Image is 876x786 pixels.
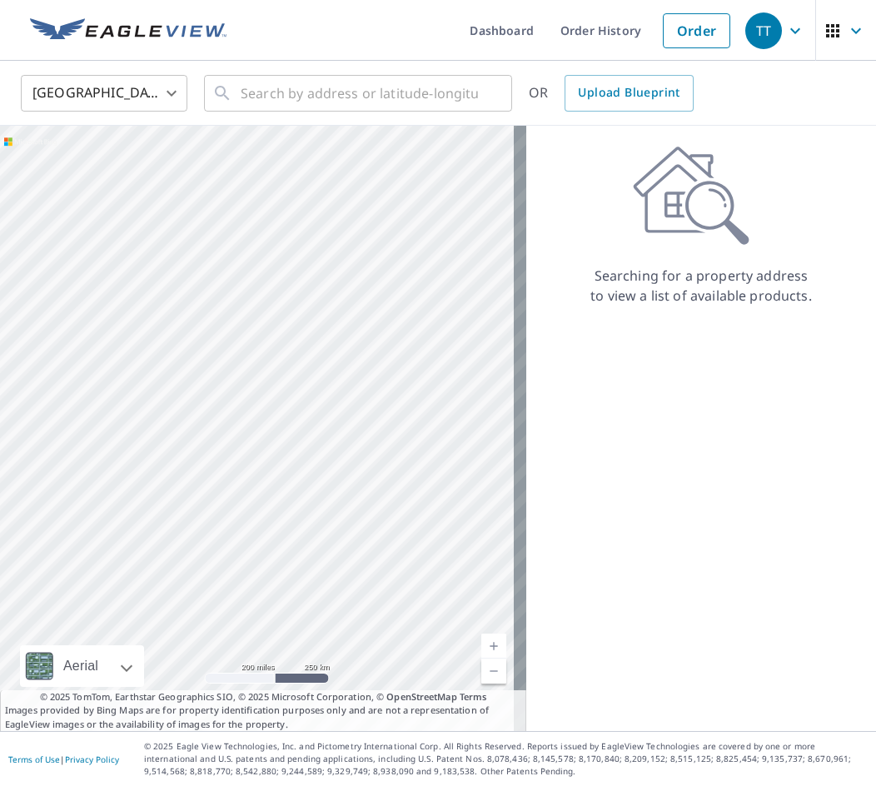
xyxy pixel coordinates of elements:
a: Order [663,13,730,48]
a: Current Level 5, Zoom Out [481,659,506,684]
a: Current Level 5, Zoom In [481,634,506,659]
div: [GEOGRAPHIC_DATA] [21,70,187,117]
a: OpenStreetMap [386,690,456,703]
a: Terms of Use [8,754,60,765]
a: Upload Blueprint [565,75,693,112]
div: TT [745,12,782,49]
div: Aerial [20,645,144,687]
p: © 2025 Eagle View Technologies, Inc. and Pictometry International Corp. All Rights Reserved. Repo... [144,740,868,778]
input: Search by address or latitude-longitude [241,70,478,117]
a: Terms [460,690,487,703]
img: EV Logo [30,18,226,43]
span: Upload Blueprint [578,82,679,103]
span: © 2025 TomTom, Earthstar Geographics SIO, © 2025 Microsoft Corporation, © [40,690,487,704]
p: | [8,754,119,764]
p: Searching for a property address to view a list of available products. [590,266,813,306]
div: OR [529,75,694,112]
a: Privacy Policy [65,754,119,765]
div: Aerial [58,645,103,687]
